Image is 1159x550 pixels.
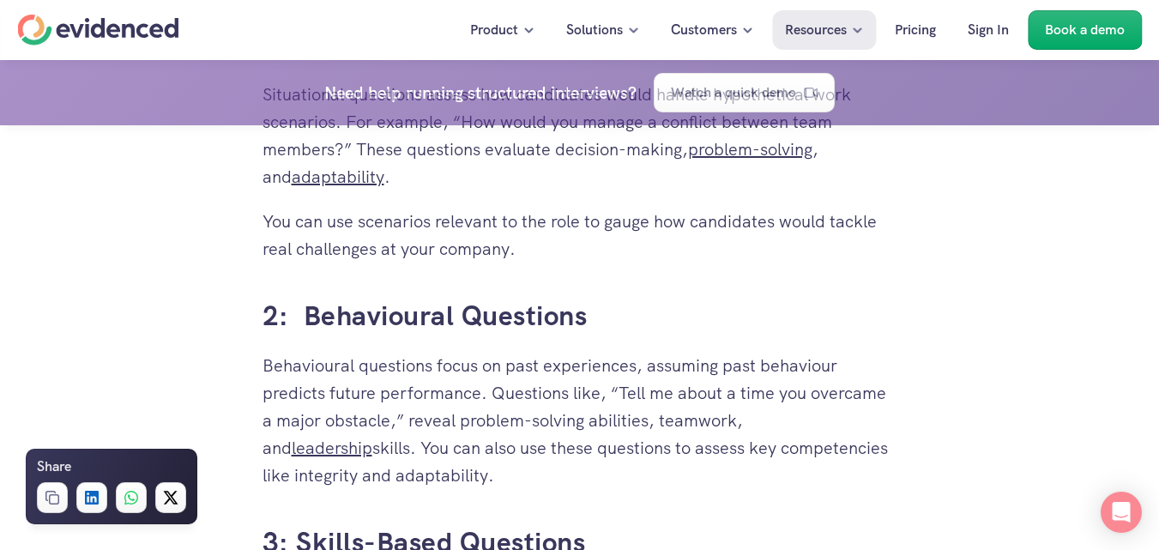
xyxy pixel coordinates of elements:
p: Behavioural questions focus on past experiences, assuming past behaviour predicts future performa... [263,352,897,489]
a: Sign In [955,10,1022,50]
a: adaptability [292,166,384,188]
a: Home [17,15,178,45]
p: Product [470,19,518,41]
a: Pricing [882,10,949,50]
p: Situational questions assess how candidates would handle hypothetical work scenarios. For example... [263,81,897,190]
div: Open Intercom Messenger [1101,492,1142,533]
p: Sign In [968,19,1009,41]
p: Watch a quick demo [671,82,796,104]
a: Watch a quick demo [654,73,835,112]
p: Resources [785,19,847,41]
p: Book a demo [1045,19,1125,41]
p: Solutions [566,19,623,41]
p: You can use scenarios relevant to the role to gauge how candidates would tackle real challenges a... [263,208,897,263]
h4: Need help running structured interviews? [324,79,637,106]
a: leadership [292,437,372,459]
h6: Share [37,456,71,478]
a: 2: Behavioural Questions [263,298,588,334]
a: problem-solving [688,138,812,160]
a: Book a demo [1028,10,1142,50]
p: Pricing [895,19,936,41]
p: Customers [671,19,737,41]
